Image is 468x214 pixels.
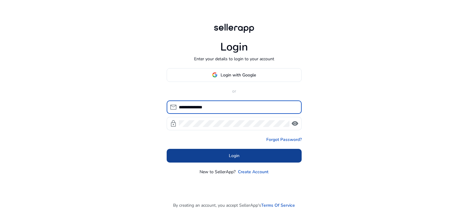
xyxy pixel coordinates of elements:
[167,88,302,94] p: or
[200,169,236,175] p: New to SellerApp?
[170,120,177,127] span: lock
[170,103,177,111] span: mail
[261,202,295,209] a: Terms Of Service
[212,72,218,78] img: google-logo.svg
[167,149,302,163] button: Login
[229,153,239,159] span: Login
[220,40,248,54] h1: Login
[266,136,302,143] a: Forgot Password?
[291,120,299,127] span: visibility
[238,169,268,175] a: Create Account
[194,56,274,62] p: Enter your details to login to your account
[221,72,256,78] span: Login with Google
[167,68,302,82] button: Login with Google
